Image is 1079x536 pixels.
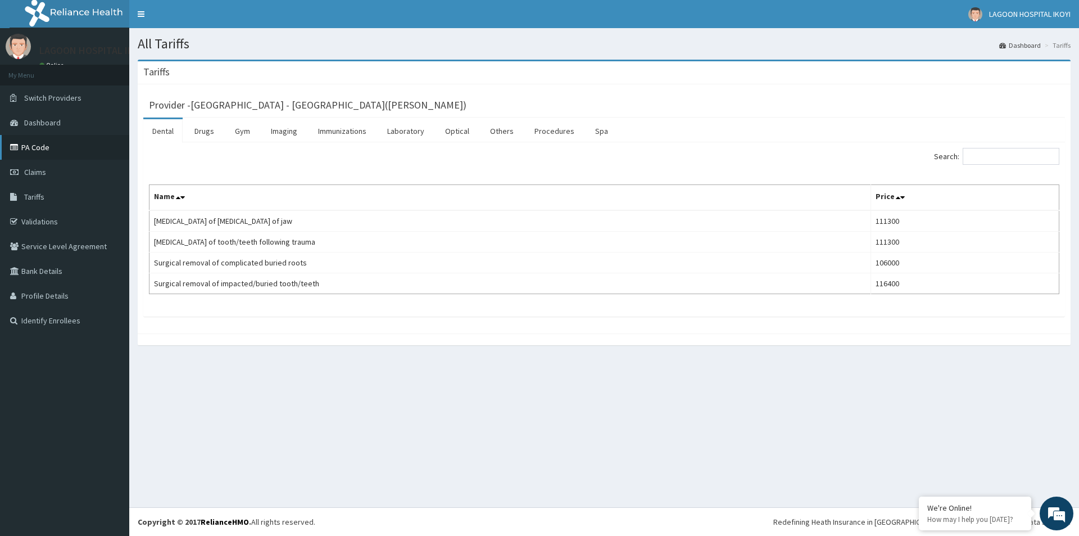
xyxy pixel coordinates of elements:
[129,507,1079,536] footer: All rights reserved.
[6,34,31,59] img: User Image
[989,9,1071,19] span: LAGOON HOSPITAL IKOYI
[481,119,523,143] a: Others
[149,232,871,253] td: [MEDICAL_DATA] of tooth/teeth following trauma
[934,148,1059,165] label: Search:
[378,119,433,143] a: Laboratory
[149,253,871,273] td: Surgical removal of complicated buried roots
[262,119,306,143] a: Imaging
[184,6,211,33] div: Minimize live chat window
[436,119,478,143] a: Optical
[871,232,1059,253] td: 111300
[773,516,1071,528] div: Redefining Heath Insurance in [GEOGRAPHIC_DATA] using Telemedicine and Data Science!
[65,142,155,255] span: We're online!
[927,503,1023,513] div: We're Online!
[871,273,1059,294] td: 116400
[149,100,466,110] h3: Provider - [GEOGRAPHIC_DATA] - [GEOGRAPHIC_DATA]([PERSON_NAME])
[143,119,183,143] a: Dental
[201,517,249,527] a: RelianceHMO
[927,515,1023,524] p: How may I help you today?
[1042,40,1071,50] li: Tariffs
[58,63,189,78] div: Chat with us now
[24,118,61,128] span: Dashboard
[185,119,223,143] a: Drugs
[24,93,81,103] span: Switch Providers
[21,56,46,84] img: d_794563401_company_1708531726252_794563401
[143,67,170,77] h3: Tariffs
[968,7,982,21] img: User Image
[963,148,1059,165] input: Search:
[39,61,66,69] a: Online
[138,37,1071,51] h1: All Tariffs
[39,46,148,56] p: LAGOON HOSPITAL IKOYI
[309,119,375,143] a: Immunizations
[226,119,259,143] a: Gym
[149,210,871,232] td: [MEDICAL_DATA] of [MEDICAL_DATA] of jaw
[871,253,1059,273] td: 106000
[138,517,251,527] strong: Copyright © 2017 .
[24,167,46,177] span: Claims
[999,40,1041,50] a: Dashboard
[871,210,1059,232] td: 111300
[24,192,44,202] span: Tariffs
[149,185,871,211] th: Name
[149,273,871,294] td: Surgical removal of impacted/buried tooth/teeth
[525,119,583,143] a: Procedures
[586,119,617,143] a: Spa
[6,307,214,346] textarea: Type your message and hit 'Enter'
[871,185,1059,211] th: Price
